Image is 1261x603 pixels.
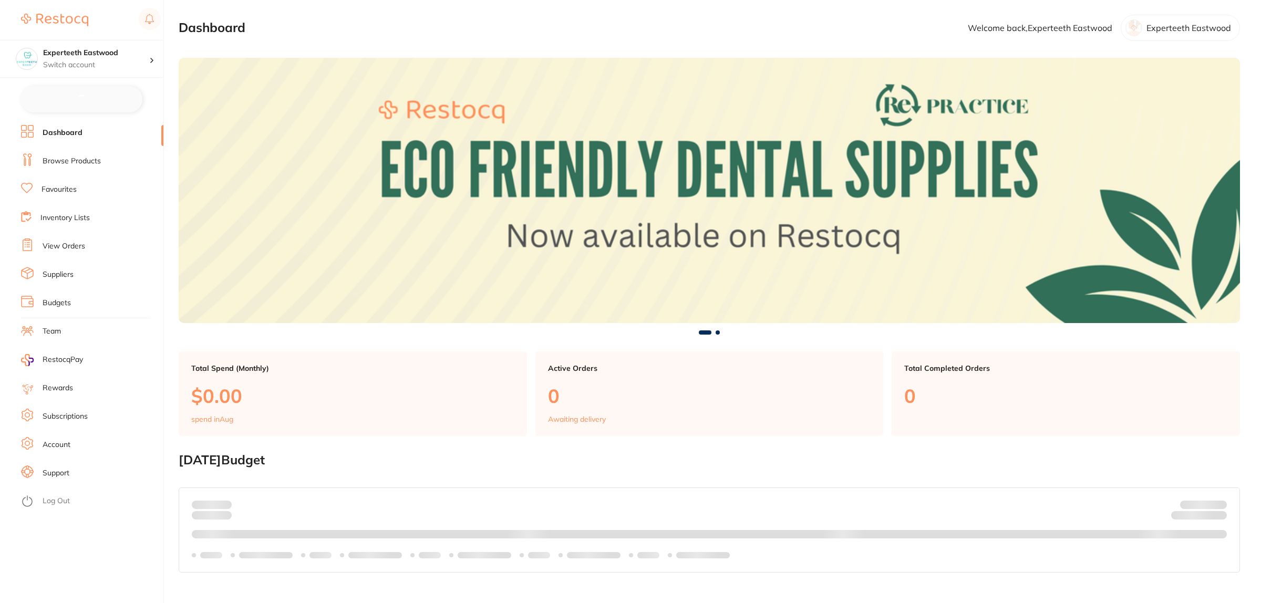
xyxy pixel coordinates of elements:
[43,355,83,365] span: RestocqPay
[43,128,82,138] a: Dashboard
[567,551,621,559] p: Labels extended
[535,351,884,436] a: Active Orders0Awaiting delivery
[1180,501,1227,509] p: Budget:
[43,440,70,450] a: Account
[892,351,1240,436] a: Total Completed Orders0
[309,551,332,559] p: Labels
[548,415,606,423] p: Awaiting delivery
[40,213,90,223] a: Inventory Lists
[904,385,1227,407] p: 0
[548,385,871,407] p: 0
[213,500,232,510] strong: $0.00
[968,23,1112,33] p: Welcome back, Experteeth Eastwood
[1171,509,1227,522] p: Remaining:
[21,354,34,366] img: RestocqPay
[200,551,222,559] p: Labels
[21,14,88,26] img: Restocq Logo
[458,551,511,559] p: Labels extended
[191,415,233,423] p: spend in Aug
[1146,23,1231,33] p: Experteeth Eastwood
[43,411,88,422] a: Subscriptions
[528,551,550,559] p: Labels
[43,326,61,337] a: Team
[43,298,71,308] a: Budgets
[191,385,514,407] p: $0.00
[419,551,441,559] p: Labels
[904,364,1227,372] p: Total Completed Orders
[42,184,77,195] a: Favourites
[43,269,74,280] a: Suppliers
[16,48,37,69] img: Experteeth Eastwood
[239,551,293,559] p: Labels extended
[43,496,70,506] a: Log Out
[21,493,160,510] button: Log Out
[191,364,514,372] p: Total Spend (Monthly)
[676,551,730,559] p: Labels extended
[21,8,88,32] a: Restocq Logo
[192,501,232,509] p: Spent:
[1208,513,1227,522] strong: $0.00
[637,551,659,559] p: Labels
[192,509,232,522] p: month
[43,60,149,70] p: Switch account
[179,20,245,35] h2: Dashboard
[43,383,73,393] a: Rewards
[348,551,402,559] p: Labels extended
[43,156,101,167] a: Browse Products
[43,48,149,58] h4: Experteeth Eastwood
[43,468,69,479] a: Support
[43,241,85,252] a: View Orders
[179,351,527,436] a: Total Spend (Monthly)$0.00spend inAug
[179,58,1240,323] img: Dashboard
[179,453,1240,467] h2: [DATE] Budget
[1206,500,1227,510] strong: $NaN
[548,364,871,372] p: Active Orders
[21,354,83,366] a: RestocqPay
